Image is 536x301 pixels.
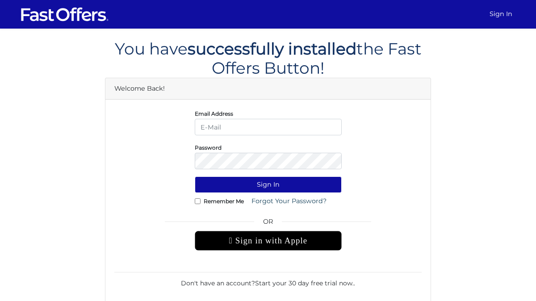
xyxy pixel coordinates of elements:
input: E-Mail [195,119,342,135]
div: Welcome Back! [105,78,431,100]
a: Start your 30 day free trial now. [255,279,354,287]
label: Email Address [195,113,233,115]
label: Password [195,146,222,149]
a: Sign In [486,5,516,23]
a: Forgot Your Password? [246,193,332,209]
span: You have the Fast Offers Button! [115,39,422,78]
button: Sign In [195,176,342,193]
label: Remember Me [204,200,244,202]
span: OR [195,217,342,231]
div: Don't have an account? . [114,272,422,288]
div: Sign in with Apple [195,231,342,251]
span: successfully installed [188,39,356,59]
